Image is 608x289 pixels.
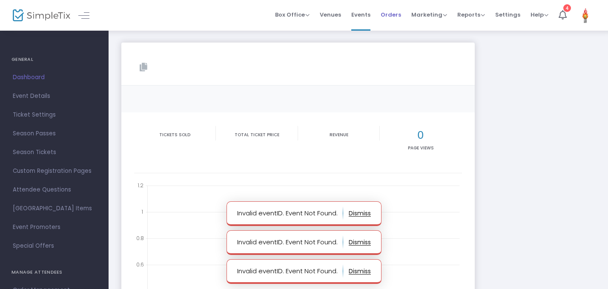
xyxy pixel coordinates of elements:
span: Season Tickets [13,147,96,158]
span: Marketing [411,11,447,19]
p: Invalid eventID. Event Not Found. [237,235,343,249]
span: Reports [457,11,485,19]
span: Help [531,11,548,19]
p: Invalid eventID. Event Not Found. [237,264,343,278]
p: Invalid eventID. Event Not Found. [237,206,343,220]
span: Attendee Questions [13,184,96,195]
span: Event Details [13,91,96,102]
h4: MANAGE ATTENDEES [11,264,97,281]
span: Special Offers [13,240,96,252]
p: Revenue [300,132,378,138]
div: 4 [563,4,571,12]
h4: GENERAL [11,51,97,68]
span: Season Passes [13,128,96,139]
span: Venues [320,4,341,26]
span: Events [351,4,370,26]
h2: 0 [381,129,460,142]
p: Page Views [381,145,460,151]
span: Custom Registration Pages [13,166,96,177]
span: Dashboard [13,72,96,83]
button: dismiss [349,206,371,220]
button: dismiss [349,235,371,249]
span: [GEOGRAPHIC_DATA] Items [13,203,96,214]
button: dismiss [349,264,371,278]
span: Event Promoters [13,222,96,233]
span: Box Office [275,11,310,19]
p: Tickets sold [136,132,214,138]
span: Ticket Settings [13,109,96,120]
p: Total Ticket Price [218,132,295,138]
span: Settings [495,4,520,26]
span: Orders [381,4,401,26]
